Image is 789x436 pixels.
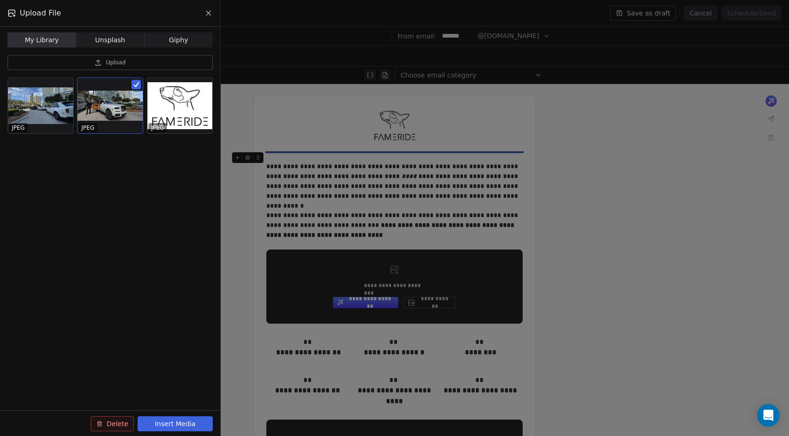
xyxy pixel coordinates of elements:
button: Insert Media [138,416,213,431]
p: JPEG [151,124,164,132]
span: Upload File [20,8,61,19]
button: Delete [91,416,134,431]
p: JPEG [81,124,94,132]
span: Upload [106,59,125,66]
button: Upload [8,55,213,70]
span: Giphy [169,35,188,45]
div: Open Intercom Messenger [757,404,780,427]
p: JPEG [12,124,25,132]
span: Unsplash [95,35,125,45]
